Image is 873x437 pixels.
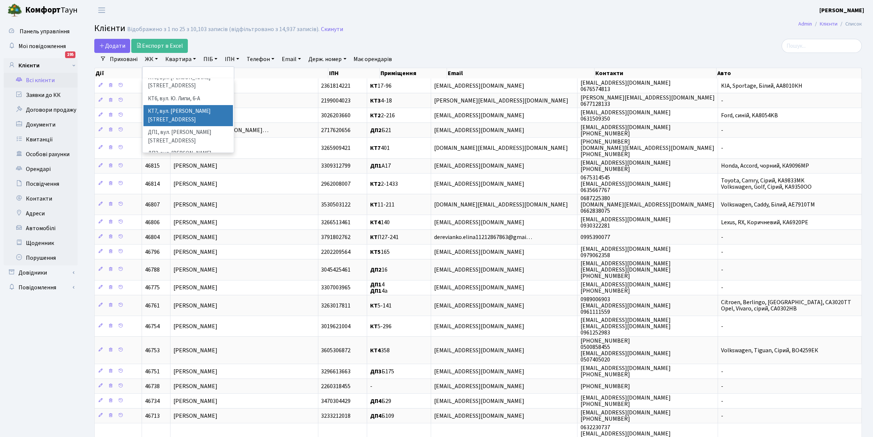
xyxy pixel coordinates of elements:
[370,111,395,120] span: 2-216
[721,162,809,170] span: Honda, Accord, чорний, КА9096МР
[721,82,802,90] span: KIA, Sportage, Білий, АА8010КН
[370,111,381,120] b: КТ2
[434,382,524,390] span: [EMAIL_ADDRESS][DOMAIN_NAME]
[370,233,399,241] span: П27-241
[127,26,319,33] div: Відображено з 1 по 25 з 10,103 записів (відфільтровано з 14,937 записів).
[4,39,78,54] a: Мої повідомлення195
[581,215,671,230] span: [EMAIL_ADDRESS][DOMAIN_NAME] 0930322281
[143,93,233,105] li: КТ6, вул. Ю. Липи, 6-А
[321,367,351,376] span: 3296613663
[173,201,217,209] span: [PERSON_NAME]
[351,53,395,65] a: Має орендарів
[434,201,568,209] span: [DOMAIN_NAME][EMAIL_ADDRESS][DOMAIN_NAME]
[721,248,723,256] span: -
[173,284,217,292] span: [PERSON_NAME]
[145,302,160,310] span: 46761
[25,4,78,17] span: Таун
[370,287,382,295] b: ДП1
[721,284,723,292] span: -
[94,22,125,35] span: Клієнти
[370,397,382,405] b: ДП4
[4,191,78,206] a: Контакти
[145,218,160,226] span: 46806
[581,316,671,337] span: [EMAIL_ADDRESS][DOMAIN_NAME] [EMAIL_ADDRESS][DOMAIN_NAME] 0961252983
[4,73,78,88] a: Всі клієнти
[721,266,723,274] span: -
[4,221,78,236] a: Автомобілі
[370,180,398,188] span: 2-1433
[434,412,524,420] span: [EMAIL_ADDRESS][DOMAIN_NAME]
[581,259,671,280] span: [EMAIL_ADDRESS][DOMAIN_NAME] [EMAIL_ADDRESS][DOMAIN_NAME] [PHONE_NUMBER]
[721,144,723,152] span: -
[370,201,378,209] b: КТ
[798,20,812,28] a: Admin
[370,302,392,310] span: 5-141
[434,248,524,256] span: [EMAIL_ADDRESS][DOMAIN_NAME]
[370,302,378,310] b: КТ
[145,412,160,420] span: 46713
[370,162,382,170] b: ДП1
[4,88,78,102] a: Заявки до КК
[65,51,75,58] div: 195
[145,180,160,188] span: 46814
[370,322,392,330] span: 5-296
[173,367,217,376] span: [PERSON_NAME]
[321,346,351,354] span: 3605306872
[321,97,351,105] span: 2199004023
[321,162,351,170] span: 3309312799
[370,162,391,170] span: А17
[173,382,217,390] span: [PERSON_NAME]
[4,206,78,221] a: Адреси
[173,248,217,256] span: [PERSON_NAME]
[328,68,380,78] th: ІПН
[434,144,568,152] span: [DOMAIN_NAME][EMAIL_ADDRESS][DOMAIN_NAME]
[581,138,714,158] span: [PHONE_NUMBER] [DOMAIN_NAME][EMAIL_ADDRESS][DOMAIN_NAME] [PHONE_NUMBER]
[173,266,217,274] span: [PERSON_NAME]
[18,42,66,50] span: Мої повідомлення
[321,180,351,188] span: 2962008007
[4,251,78,265] a: Порушення
[370,97,392,105] span: 4-18
[434,284,524,292] span: [EMAIL_ADDRESS][DOMAIN_NAME]
[370,97,381,105] b: КТ3
[721,126,723,134] span: -
[173,218,217,226] span: [PERSON_NAME]
[581,382,630,390] span: [PHONE_NUMBER]
[434,346,524,354] span: [EMAIL_ADDRESS][DOMAIN_NAME]
[145,346,160,354] span: 46753
[321,233,351,241] span: 3791802762
[370,280,388,295] span: 4 4а
[721,177,812,191] span: Toyota, Camry, Сірий, KA9833MK Volkswagen, Golf, Сірий, KA9350OO
[370,367,382,376] b: ДП3
[4,24,78,39] a: Панель управління
[370,82,392,90] span: 17-96
[20,27,70,36] span: Панель управління
[434,397,524,405] span: [EMAIL_ADDRESS][DOMAIN_NAME]
[94,39,130,53] a: Додати
[721,233,723,241] span: -
[321,26,343,33] a: Скинути
[173,397,217,405] span: [PERSON_NAME]
[370,397,391,405] span: Б29
[434,266,524,274] span: [EMAIL_ADDRESS][DOMAIN_NAME]
[581,194,714,215] span: 0687225380 [DOMAIN_NAME][EMAIL_ADDRESS][DOMAIN_NAME] 0662838075
[434,322,524,330] span: [EMAIL_ADDRESS][DOMAIN_NAME]
[721,382,723,390] span: -
[173,346,217,354] span: [PERSON_NAME]
[581,159,671,173] span: [EMAIL_ADDRESS][DOMAIN_NAME] [PHONE_NUMBER]
[581,233,610,241] span: 0995390077
[321,248,351,256] span: 2202209564
[370,346,381,354] b: КТ4
[321,82,351,90] span: 2361814221
[172,68,328,78] th: ПІБ
[4,280,78,295] a: Повідомлення
[721,97,723,105] span: -
[145,397,160,405] span: 46734
[434,302,524,310] span: [EMAIL_ADDRESS][DOMAIN_NAME]
[321,322,351,330] span: 3019621004
[370,346,390,354] span: 358
[819,6,864,14] b: [PERSON_NAME]
[581,123,671,138] span: [EMAIL_ADDRESS][DOMAIN_NAME] [PHONE_NUMBER]
[173,302,217,310] span: [PERSON_NAME]
[4,162,78,177] a: Орендарі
